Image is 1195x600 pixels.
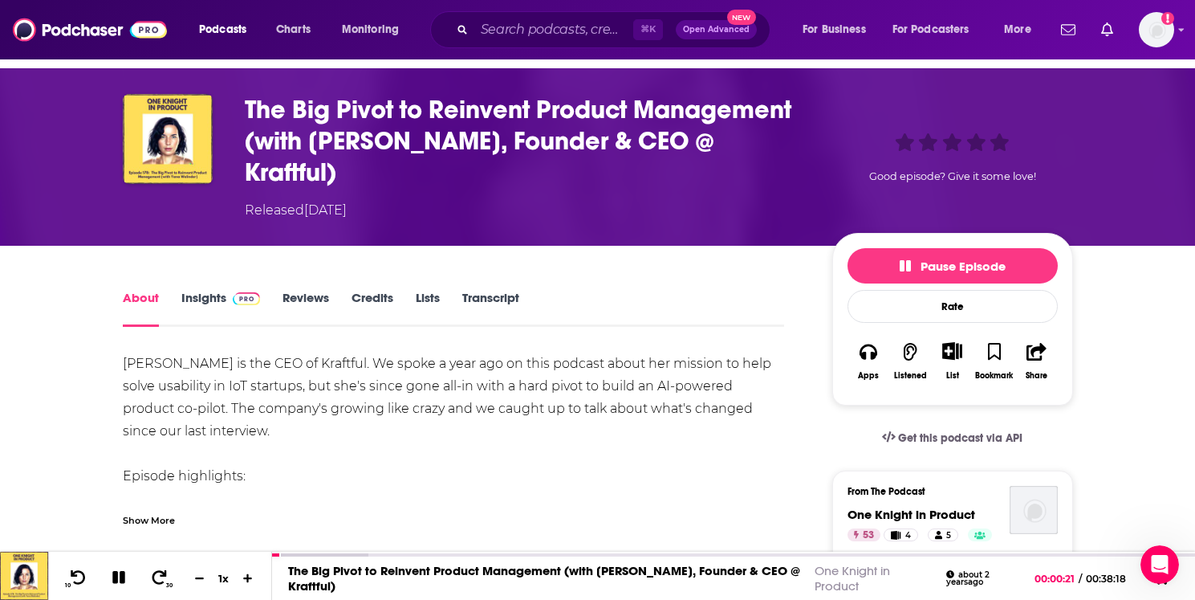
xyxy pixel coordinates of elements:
img: Podchaser - Follow, Share and Rate Podcasts [13,14,167,45]
a: Reviews [282,290,329,327]
button: Bookmark [973,332,1015,390]
a: The Big Pivot to Reinvent Product Management (with [PERSON_NAME], Founder & CEO @ Kraftful) [288,563,800,594]
a: Get this podcast via API [869,418,1036,458]
a: Show notifications dropdown [1095,16,1120,43]
button: 30 [145,569,176,589]
button: Show More Button [936,342,969,360]
h3: From The Podcast [847,486,1045,497]
button: Open AdvancedNew [676,20,757,39]
button: Share [1015,332,1057,390]
span: Podcasts [199,18,246,41]
button: Pause Episode [847,248,1058,284]
span: Pause Episode [900,259,1006,274]
div: Search podcasts, credits, & more... [445,11,786,48]
button: 10 [62,569,92,589]
span: For Podcasters [892,18,969,41]
div: Apps [858,371,879,381]
h1: The Big Pivot to Reinvent Product Management (with Yana Welinder, Founder & CEO @ Kraftful) [245,94,807,188]
div: Rate [847,290,1058,323]
button: open menu [331,17,420,43]
div: Released [DATE] [245,201,347,220]
img: Podchaser Pro [233,292,261,305]
span: More [1004,18,1031,41]
a: 4 [884,529,917,541]
span: 00:00:21 [1034,573,1079,585]
span: New [727,10,756,25]
a: Transcript [462,290,519,327]
div: Show More ButtonList [931,332,973,390]
a: 5 [928,529,958,541]
a: 53 [847,529,880,541]
button: Listened [889,332,931,390]
span: Logged in as Inkhouse1 [1139,12,1174,47]
span: 4 [905,528,911,544]
a: Show notifications dropdown [1055,16,1082,43]
img: One Knight in Product [1010,486,1058,534]
svg: Add a profile image [1161,12,1174,25]
div: Bookmark [975,371,1013,381]
span: Good episode? Give it some love! [869,170,1036,182]
button: open menu [993,17,1051,43]
div: about 2 years ago [946,570,1022,587]
a: One Knight in Product [815,563,890,594]
div: List [946,370,959,381]
span: 10 [65,582,71,589]
div: 1 x [210,572,238,585]
button: Apps [847,332,889,390]
span: Monitoring [342,18,399,41]
button: open menu [882,17,993,43]
span: 00:38:18 [1082,573,1142,585]
span: For Business [803,18,866,41]
a: InsightsPodchaser Pro [181,290,261,327]
div: Listened [894,371,927,381]
input: Search podcasts, credits, & more... [474,17,633,43]
a: About [123,290,159,327]
iframe: Intercom live chat [1140,545,1179,584]
span: / [1079,573,1082,585]
span: 30 [166,582,173,589]
span: 53 [863,528,874,544]
span: 5 [946,528,951,544]
img: The Big Pivot to Reinvent Product Management (with Yana Welinder, Founder & CEO @ Kraftful) [123,94,213,184]
span: Open Advanced [683,26,750,34]
div: Share [1026,371,1047,381]
button: open menu [791,17,886,43]
span: ⌘ K [633,19,663,40]
a: One Knight in Product [847,507,975,522]
a: Lists [416,290,440,327]
button: Show profile menu [1139,12,1174,47]
a: Charts [266,17,320,43]
img: User Profile [1139,12,1174,47]
button: open menu [188,17,267,43]
a: Credits [352,290,393,327]
span: Charts [276,18,311,41]
span: Get this podcast via API [898,431,1022,445]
